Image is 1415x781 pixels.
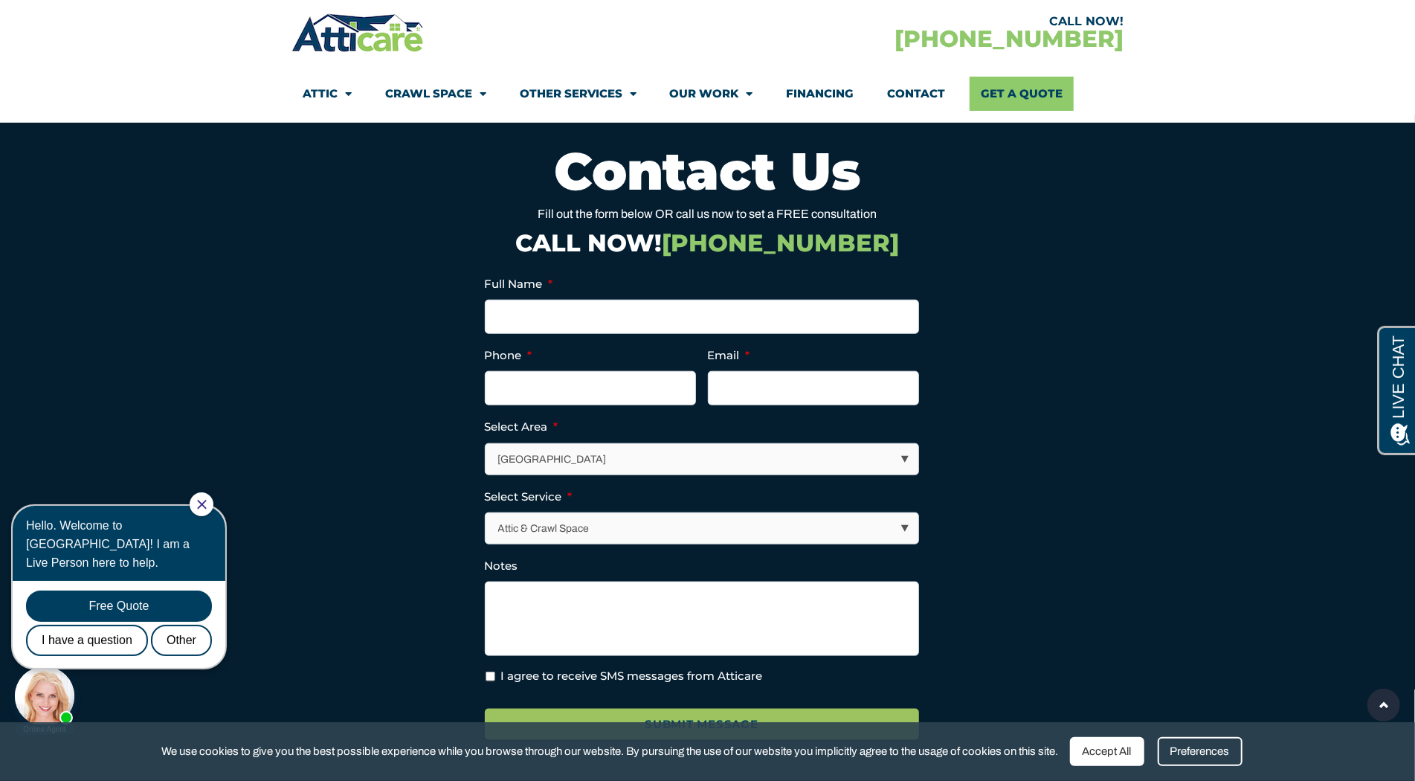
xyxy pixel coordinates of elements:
[36,12,120,30] span: Opens a chat window
[787,77,854,111] a: Financing
[7,145,1408,197] h2: Contact Us
[385,77,486,111] a: Crawl Space
[663,228,900,257] span: [PHONE_NUMBER]
[7,205,1408,224] p: Fill out the form below OR call us now to set a FREE consultation
[303,77,352,111] a: Attic
[162,742,1059,761] span: We use cookies to give you the best possible experience while you browse through our website. By ...
[485,277,553,292] label: Full Name
[1158,737,1242,766] div: Preferences
[670,77,753,111] a: Our Work
[7,491,245,736] iframe: Chat Invitation
[1070,737,1144,766] div: Accept All
[303,77,1113,111] nav: Menu
[485,348,532,363] label: Phone
[501,668,763,685] label: I agree to receive SMS messages from Atticare
[708,16,1124,28] div: CALL NOW!
[485,559,518,573] label: Notes
[485,420,558,434] label: Select Area
[485,489,573,504] label: Select Service
[888,77,946,111] a: Contact
[485,709,919,741] input: Submit Message
[708,348,750,363] label: Email
[516,228,900,257] a: CALL NOW![PHONE_NUMBER]
[520,77,636,111] a: Other Services
[970,77,1074,111] a: Get A Quote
